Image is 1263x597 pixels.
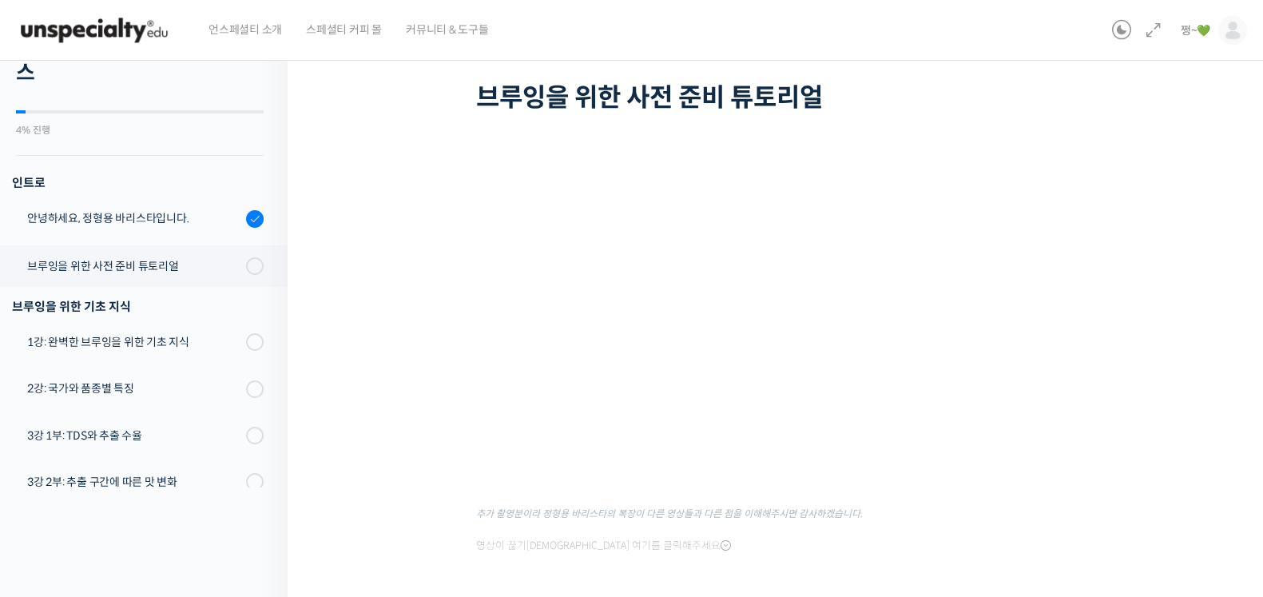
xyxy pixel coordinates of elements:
[247,488,266,501] span: 설정
[105,464,206,504] a: 대화
[5,464,105,504] a: 홈
[50,488,60,501] span: 홈
[206,464,307,504] a: 설정
[146,489,165,502] span: 대화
